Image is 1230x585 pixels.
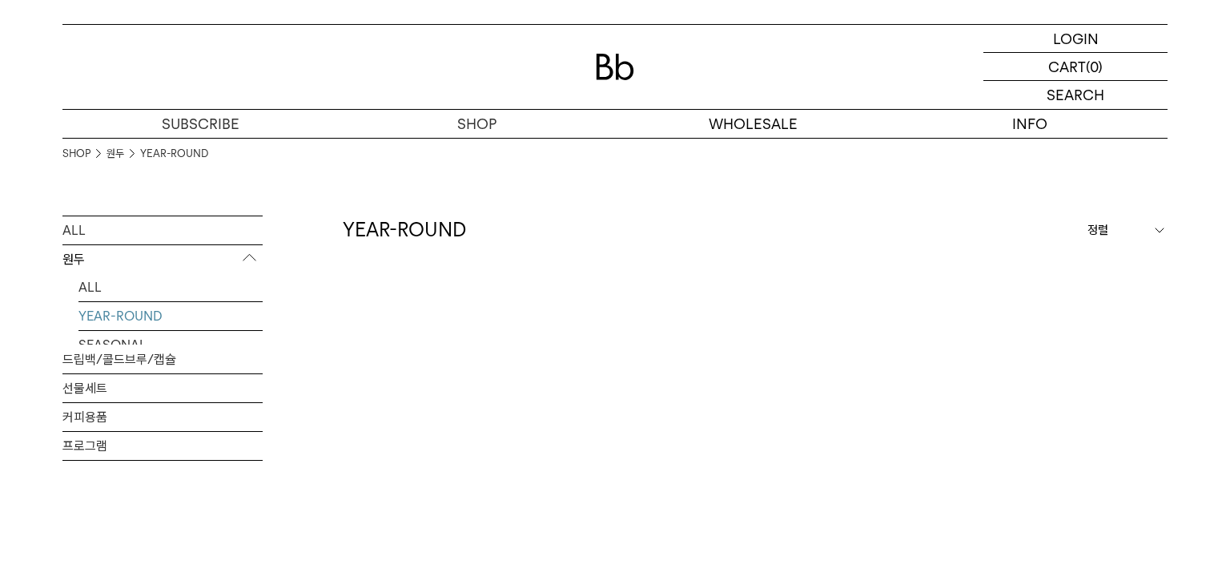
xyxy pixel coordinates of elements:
[983,53,1168,81] a: CART (0)
[107,146,124,162] a: 원두
[983,25,1168,53] a: LOGIN
[62,374,263,402] a: 선물세트
[62,216,263,244] a: ALL
[62,432,263,460] a: 프로그램
[343,216,466,244] h2: YEAR-ROUND
[1087,220,1108,240] span: 정렬
[596,54,634,80] img: 로고
[1048,53,1086,80] p: CART
[1086,53,1103,80] p: (0)
[62,403,263,431] a: 커피용품
[62,245,263,274] p: 원두
[1047,81,1104,109] p: SEARCH
[62,146,90,162] a: SHOP
[140,146,208,162] a: YEAR-ROUND
[78,331,263,359] a: SEASONAL
[62,110,339,138] a: SUBSCRIBE
[62,345,263,373] a: 드립백/콜드브루/캡슐
[78,273,263,301] a: ALL
[615,110,891,138] p: WHOLESALE
[339,110,615,138] a: SHOP
[891,110,1168,138] p: INFO
[1053,25,1099,52] p: LOGIN
[78,302,263,330] a: YEAR-ROUND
